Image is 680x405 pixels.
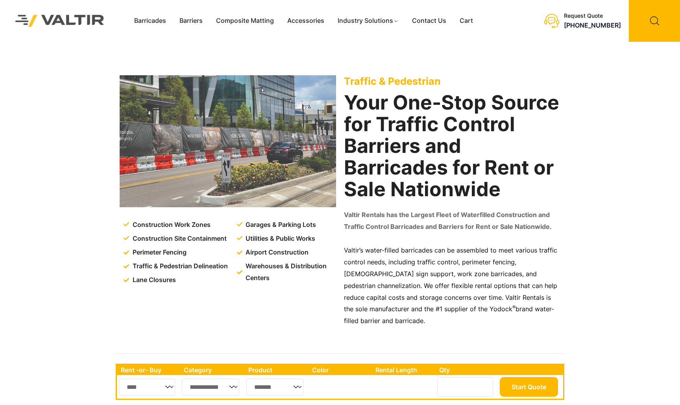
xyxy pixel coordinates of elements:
th: Category [180,365,244,375]
span: Lane Closures [131,274,176,286]
span: Airport Construction [244,247,309,258]
h2: Your One-Stop Source for Traffic Control Barriers and Barricades for Rent or Sale Nationwide [344,92,560,200]
th: Color [308,365,371,375]
span: Traffic & Pedestrian Delineation [131,260,228,272]
a: Barriers [173,15,209,27]
img: Valtir Rentals [6,6,114,36]
span: Garages & Parking Lots [244,219,316,231]
th: Rent -or- Buy [117,365,180,375]
div: Request Quote [564,13,621,19]
a: Accessories [281,15,331,27]
p: Traffic & Pedestrian [344,75,560,87]
span: Construction Work Zones [131,219,211,231]
th: Rental Length [371,365,435,375]
a: Cart [453,15,480,27]
a: Composite Matting [209,15,281,27]
span: Perimeter Fencing [131,247,187,258]
p: Valtir Rentals has the Largest Fleet of Waterfilled Construction and Traffic Control Barricades a... [344,209,560,233]
th: Product [244,365,309,375]
a: [PHONE_NUMBER] [564,21,621,29]
a: Industry Solutions [331,15,405,27]
a: Contact Us [405,15,453,27]
span: Construction Site Containment [131,233,227,245]
a: Barricades [128,15,173,27]
p: Valtir’s water-filled barricades can be assembled to meet various traffic control needs, includin... [344,245,560,327]
th: Qty [435,365,498,375]
sup: ® [512,304,516,310]
button: Start Quote [500,377,558,397]
span: Utilities & Public Works [244,233,315,245]
span: Warehouses & Distribution Centers [244,260,338,284]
